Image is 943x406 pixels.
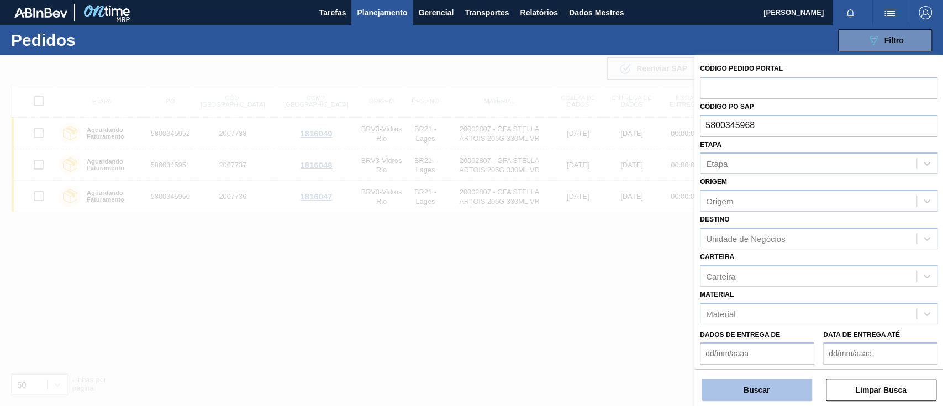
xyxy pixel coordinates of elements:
font: Carteira [706,271,735,281]
input: dd/mm/aaaa [823,342,937,365]
font: Origem [706,197,733,206]
img: ações do usuário [883,6,897,19]
font: Transportes [465,8,509,17]
font: Material [706,309,735,318]
font: Planejamento [357,8,407,17]
font: Relatórios [520,8,557,17]
font: Pedidos [11,31,76,49]
font: Dados Mestres [569,8,624,17]
font: Carteira [700,253,734,261]
img: TNhmsLtSVTkK8tSr43FrP2fwEKptu5GPRR3wAAAABJRU5ErkJggg== [14,8,67,18]
button: Filtro [838,29,932,51]
font: Filtro [884,36,904,45]
font: Etapa [700,141,721,149]
font: Código Pedido Portal [700,65,783,72]
font: Código PO SAP [700,103,754,110]
img: Sair [919,6,932,19]
font: Material [700,291,734,298]
font: Origem [700,178,727,186]
font: Gerencial [418,8,454,17]
input: dd/mm/aaaa [700,342,814,365]
font: Data de Entrega até [823,331,900,339]
font: Tarefas [319,8,346,17]
font: Destino [700,215,729,223]
font: [PERSON_NAME] [763,8,824,17]
font: Dados de Entrega de [700,331,780,339]
font: Unidade de Negócios [706,234,785,243]
button: Notificações [833,5,868,20]
font: Etapa [706,159,728,168]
